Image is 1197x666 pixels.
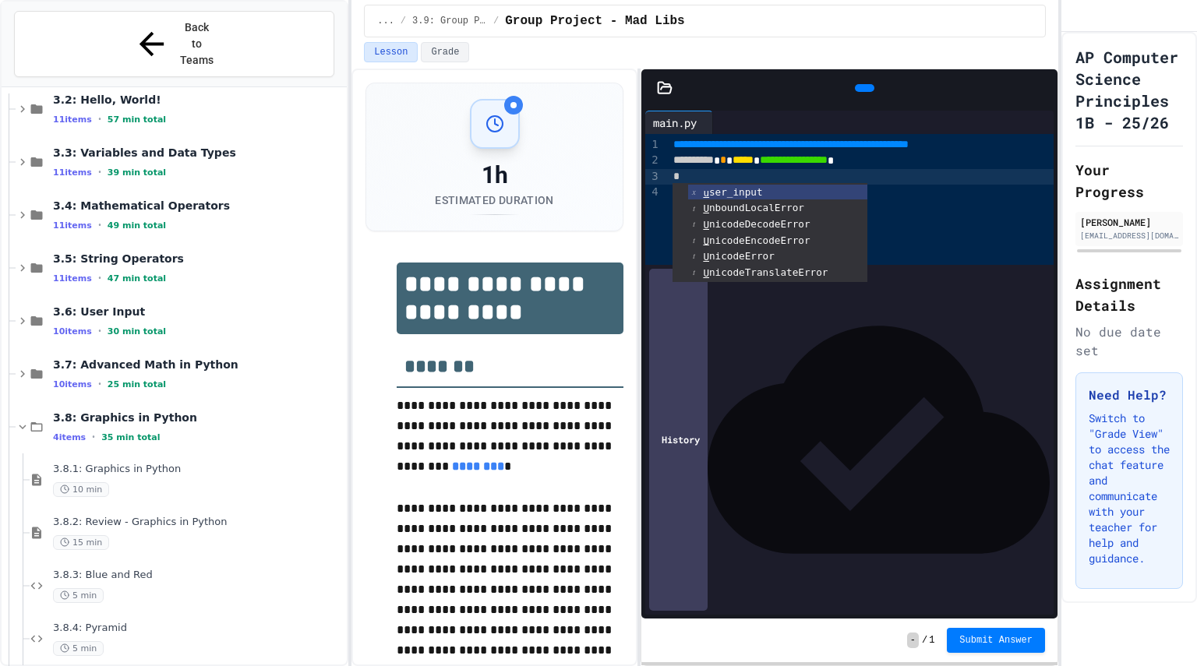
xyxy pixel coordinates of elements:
[922,634,927,647] span: /
[929,634,934,647] span: 1
[53,326,92,337] span: 10 items
[364,42,418,62] button: Lesson
[421,42,469,62] button: Grade
[645,169,661,185] div: 3
[645,185,661,200] div: 4
[14,11,334,77] button: Back to Teams
[53,432,86,442] span: 4 items
[1089,386,1170,404] h3: Need Help?
[703,187,709,199] span: u
[98,166,101,178] span: •
[108,115,166,125] span: 57 min total
[98,272,101,284] span: •
[53,220,92,231] span: 11 items
[1075,46,1183,133] h1: AP Computer Science Principles 1B - 25/26
[108,167,166,178] span: 39 min total
[703,219,709,231] span: U
[53,252,344,266] span: 3.5: String Operators
[53,641,104,656] span: 5 min
[108,273,166,284] span: 47 min total
[435,192,553,208] div: Estimated Duration
[101,432,160,442] span: 35 min total
[377,15,394,27] span: ...
[703,202,804,213] span: nboundLocalError
[1075,322,1183,360] div: No due date set
[907,633,919,648] span: -
[53,569,344,582] span: 3.8.3: Blue and Red
[53,358,344,372] span: 3.7: Advanced Math in Python
[53,379,92,389] span: 10 items
[53,482,109,497] span: 10 min
[505,12,684,30] span: Group Project - Mad Libs
[53,93,344,107] span: 3.2: Hello, World!
[92,431,95,443] span: •
[401,15,406,27] span: /
[673,183,867,282] ul: Completions
[1080,230,1178,241] div: [EMAIL_ADDRESS][DOMAIN_NAME]
[108,326,166,337] span: 30 min total
[703,251,709,263] span: U
[53,146,344,160] span: 3.3: Variables and Data Types
[645,111,713,134] div: main.py
[53,305,344,319] span: 3.6: User Input
[435,161,553,189] div: 1h
[53,167,92,178] span: 11 items
[53,535,109,550] span: 15 min
[669,134,1054,265] div: To enrich screen reader interactions, please activate Accessibility in Grammarly extension settings
[1080,215,1178,229] div: [PERSON_NAME]
[645,115,704,131] div: main.py
[98,378,101,390] span: •
[53,411,344,425] span: 3.8: Graphics in Python
[98,113,101,125] span: •
[53,273,92,284] span: 11 items
[649,269,708,611] div: History
[108,220,166,231] span: 49 min total
[703,250,774,262] span: nicodeError
[412,15,487,27] span: 3.9: Group Project - Mad Libs
[645,137,661,153] div: 1
[53,516,344,529] span: 3.8.2: Review - Graphics in Python
[645,153,661,168] div: 2
[703,186,762,198] span: ser_input
[703,203,709,214] span: U
[53,115,92,125] span: 11 items
[98,219,101,231] span: •
[1089,411,1170,566] p: Switch to "Grade View" to access the chat feature and communicate with your teacher for help and ...
[53,463,344,476] span: 3.8.1: Graphics in Python
[947,628,1045,653] button: Submit Answer
[703,234,709,246] span: U
[53,588,104,603] span: 5 min
[493,15,499,27] span: /
[1075,159,1183,203] h2: Your Progress
[108,379,166,389] span: 25 min total
[53,199,344,213] span: 3.4: Mathematical Operators
[703,234,810,246] span: nicodeEncodeError
[98,325,101,337] span: •
[959,634,1033,647] span: Submit Answer
[1075,273,1183,316] h2: Assignment Details
[179,19,216,69] span: Back to Teams
[53,622,344,635] span: 3.8.4: Pyramid
[703,218,810,230] span: nicodeDecodeError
